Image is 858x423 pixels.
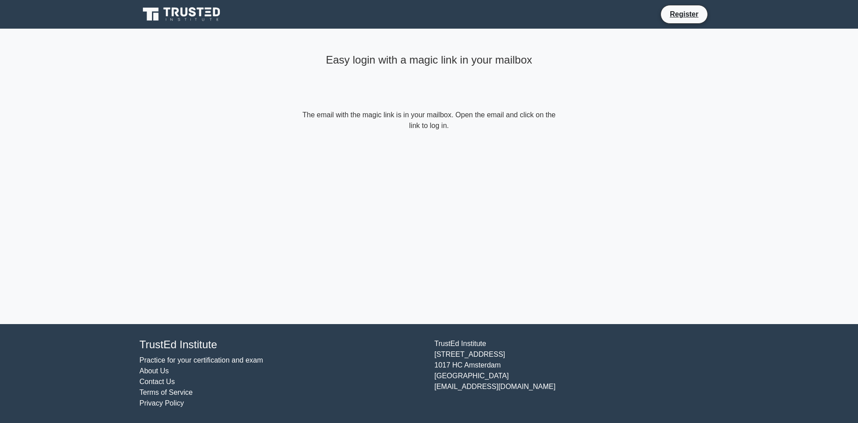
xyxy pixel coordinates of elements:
[300,110,558,131] form: The email with the magic link is in your mailbox. Open the email and click on the link to log in.
[139,356,263,364] a: Practice for your certification and exam
[139,378,175,385] a: Contact Us
[139,367,169,375] a: About Us
[139,399,184,407] a: Privacy Policy
[665,9,704,20] a: Register
[139,338,424,351] h4: TrustEd Institute
[429,338,724,409] div: TrustEd Institute [STREET_ADDRESS] 1017 HC Amsterdam [GEOGRAPHIC_DATA] [EMAIL_ADDRESS][DOMAIN_NAME]
[139,389,193,396] a: Terms of Service
[300,54,558,67] h4: Easy login with a magic link in your mailbox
